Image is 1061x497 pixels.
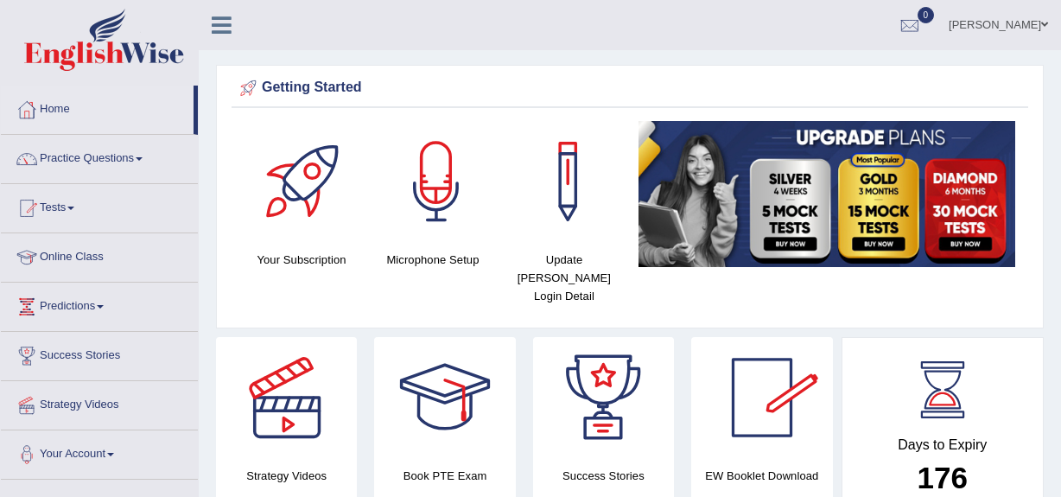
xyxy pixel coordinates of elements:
img: small5.jpg [639,121,1015,267]
h4: Book PTE Exam [374,467,515,485]
a: Home [1,86,194,129]
a: Online Class [1,233,198,277]
span: 0 [918,7,935,23]
h4: Microphone Setup [376,251,490,269]
a: Tests [1,184,198,227]
h4: Strategy Videos [216,467,357,485]
a: Your Account [1,430,198,474]
h4: Success Stories [533,467,674,485]
div: Getting Started [236,75,1024,101]
h4: EW Booklet Download [691,467,832,485]
h4: Days to Expiry [861,437,1025,453]
h4: Your Subscription [245,251,359,269]
h4: Update [PERSON_NAME] Login Detail [507,251,621,305]
b: 176 [918,461,968,494]
a: Success Stories [1,332,198,375]
a: Predictions [1,283,198,326]
a: Strategy Videos [1,381,198,424]
a: Practice Questions [1,135,198,178]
